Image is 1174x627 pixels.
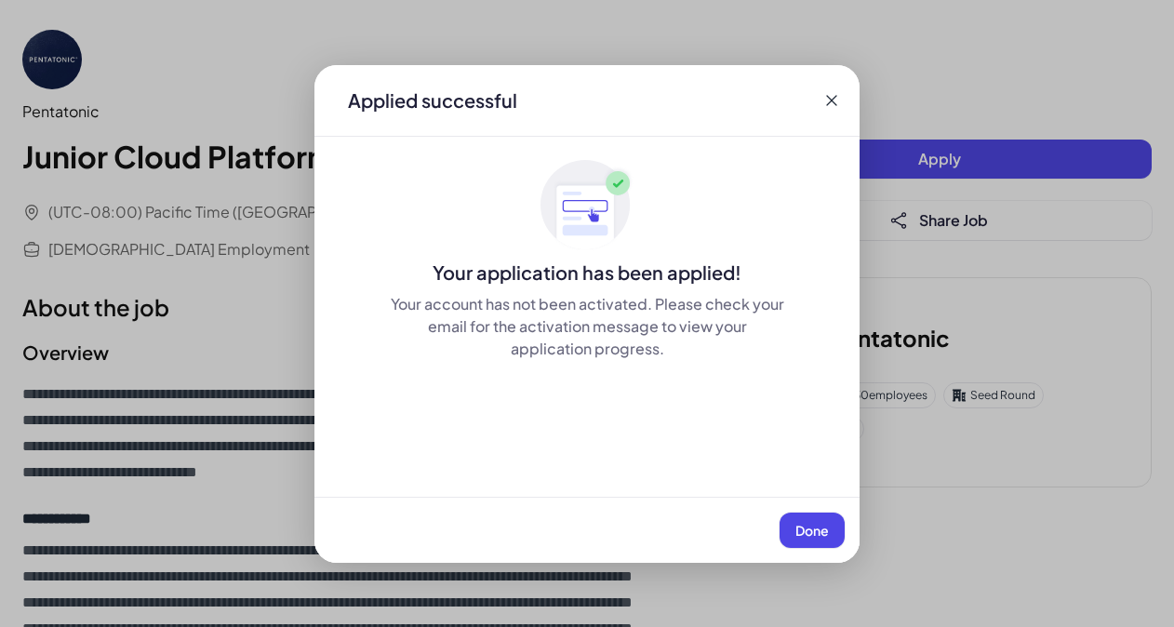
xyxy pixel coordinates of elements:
div: Your application has been applied! [314,260,860,286]
span: Done [795,522,829,539]
div: Applied successful [348,87,517,113]
button: Done [780,513,845,548]
div: Your account has not been activated. Please check your email for the activation message to view y... [389,293,785,360]
img: ApplyedMaskGroup3.svg [540,159,634,252]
